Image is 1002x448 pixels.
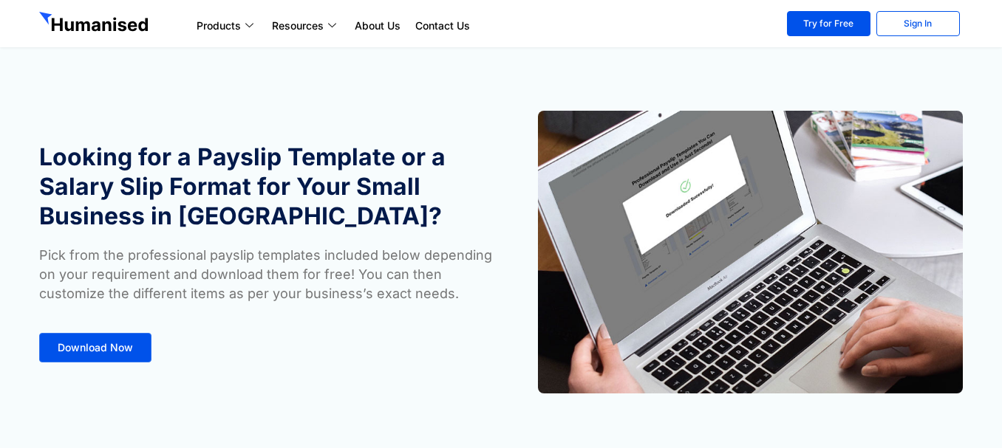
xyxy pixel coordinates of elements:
img: GetHumanised Logo [39,12,151,35]
a: Download Now [39,333,151,362]
a: Resources [265,17,347,35]
a: Sign In [876,11,960,36]
a: Try for Free [787,11,870,36]
a: Products [189,17,265,35]
h1: Looking for a Payslip Template or a Salary Slip Format for Your Small Business in [GEOGRAPHIC_DATA]? [39,142,494,231]
a: Contact Us [408,17,477,35]
span: Download Now [58,342,133,353]
a: About Us [347,17,408,35]
p: Pick from the professional payslip templates included below depending on your requirement and dow... [39,246,494,303]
